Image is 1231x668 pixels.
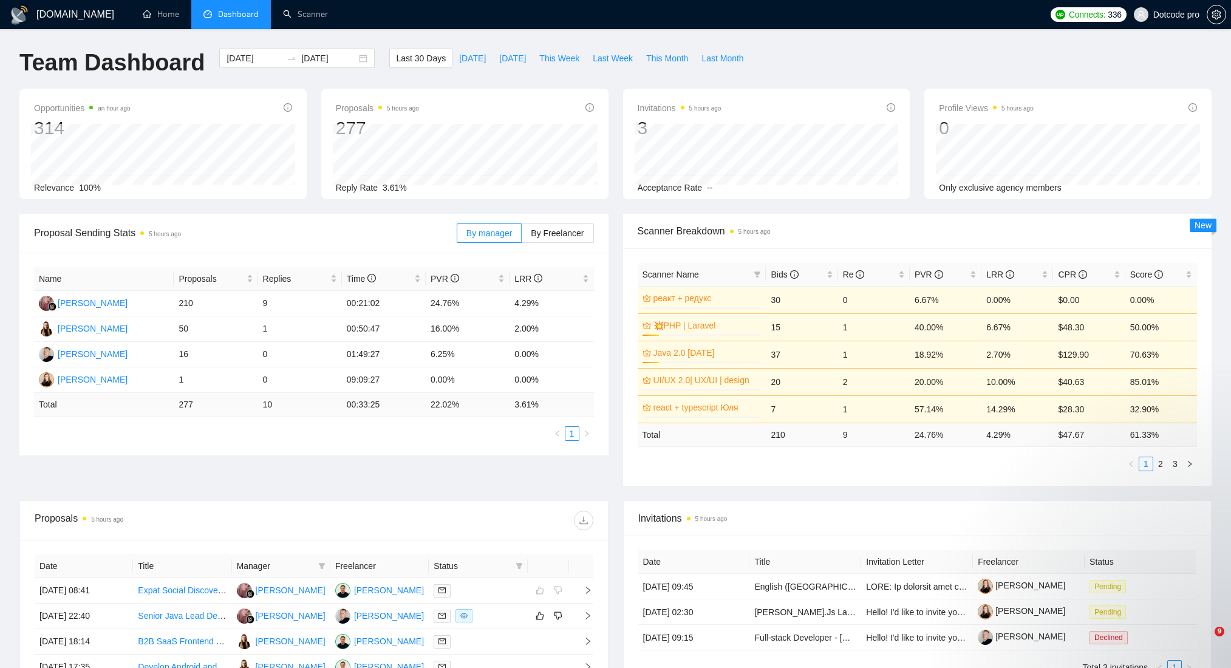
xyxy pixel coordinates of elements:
li: Previous Page [1124,457,1139,471]
td: $129.90 [1053,341,1125,368]
th: Invitation Letter [861,550,973,574]
span: to [287,53,296,63]
td: 9 [258,291,342,316]
div: [PERSON_NAME] [256,609,326,622]
button: Last 30 Days [389,49,452,68]
td: 1 [174,367,257,393]
td: 20.00% [910,368,981,395]
span: info-circle [790,270,799,279]
span: info-circle [1154,270,1163,279]
a: DS[PERSON_NAME] [237,610,326,620]
div: [PERSON_NAME] [354,609,424,622]
td: 50 [174,316,257,342]
td: 0 [258,367,342,393]
td: 18.92% [910,341,981,368]
td: 24.76% [426,291,510,316]
span: mail [438,587,446,594]
a: Senior Java Lead Developer for SaaS Tool Development [138,611,351,621]
a: react + typescript Юля [653,401,759,414]
span: 9 [1215,627,1224,636]
td: [DATE] 02:30 [638,599,750,625]
span: Proposals [336,101,419,115]
button: left [550,426,565,441]
td: $48.30 [1053,313,1125,341]
img: YD [39,321,54,336]
a: [PERSON_NAME] [978,581,1065,590]
th: Proposals [174,267,257,291]
span: Declined [1089,631,1128,644]
td: 4.29 % [981,423,1053,446]
td: 00:21:02 [342,291,426,316]
td: Expat Social Discovery App [133,578,231,604]
span: crown [643,376,651,384]
span: filter [516,562,523,570]
span: crown [643,321,651,330]
button: This Month [639,49,695,68]
span: CPR [1058,270,1086,279]
span: Invitations [638,101,721,115]
span: info-circle [1079,270,1087,279]
li: 3 [1168,457,1182,471]
a: YP[PERSON_NAME] [39,349,128,358]
td: 00:50:47 [342,316,426,342]
td: 210 [766,423,837,446]
th: Date [638,550,750,574]
td: 6.67% [910,286,981,313]
div: [PERSON_NAME] [354,584,424,597]
td: [DATE] 09:15 [638,625,750,650]
span: filter [318,562,326,570]
button: dislike [551,608,565,623]
img: gigradar-bm.png [48,302,56,311]
td: [DATE] 08:41 [35,578,133,604]
td: 210 [174,291,257,316]
a: AP[PERSON_NAME] [335,585,424,595]
span: right [1186,460,1193,468]
li: 2 [1153,457,1168,471]
span: PVR [915,270,943,279]
li: Next Page [1182,457,1197,471]
td: Senior Java Lead Developer for SaaS Tool Development [133,604,231,629]
span: info-circle [367,274,376,282]
a: Full-stack Developer - [GEOGRAPHIC_DATA] [754,633,928,642]
span: info-circle [284,103,292,112]
img: YP [335,608,350,624]
a: реакт + редукс [653,291,759,305]
button: [DATE] [452,49,493,68]
span: mail [438,638,446,645]
li: Previous Page [550,426,565,441]
span: LRR [514,274,542,284]
img: upwork-logo.png [1055,10,1065,19]
button: left [1124,457,1139,471]
span: info-circle [585,103,594,112]
th: Manager [232,554,330,578]
img: DS [39,296,54,311]
a: 💥PHP | Laravel [653,319,759,332]
button: Last Week [586,49,639,68]
span: [DATE] [499,52,526,65]
span: info-circle [534,274,542,282]
time: 5 hours ago [387,105,419,112]
td: 50.00% [1125,313,1197,341]
span: info-circle [856,270,864,279]
span: info-circle [1188,103,1197,112]
td: 7 [766,395,837,423]
a: setting [1207,10,1226,19]
div: 3 [638,117,721,140]
td: 6.67% [981,313,1053,341]
td: 15 [766,313,837,341]
td: $0.00 [1053,286,1125,313]
td: Full-stack Developer - Java [749,625,861,650]
span: eye [460,612,468,619]
span: Dashboard [218,9,259,19]
td: 14.29% [981,395,1053,423]
td: 00:33:25 [342,393,426,417]
button: right [579,426,594,441]
td: Vercel Vue.Js Landing Page [749,599,861,625]
span: filter [513,557,525,575]
button: Last Month [695,49,750,68]
time: 5 hours ago [695,516,728,522]
span: LRR [986,270,1014,279]
td: [DATE] 09:45 [638,574,750,599]
span: New [1195,220,1212,230]
td: 277 [174,393,257,417]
